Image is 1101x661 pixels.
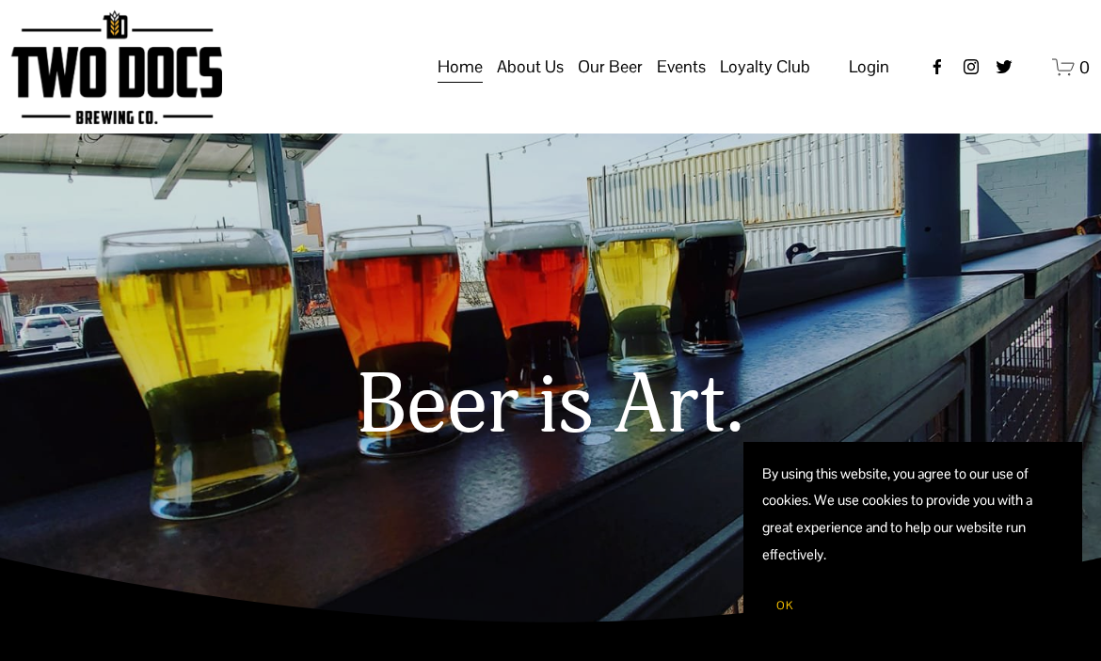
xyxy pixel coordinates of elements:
a: folder dropdown [657,49,706,85]
a: folder dropdown [720,49,810,85]
a: instagram-unauth [962,57,981,76]
span: 0 [1079,56,1090,78]
span: OK [776,598,793,613]
img: Two Docs Brewing Co. [11,10,222,124]
a: twitter-unauth [995,57,1013,76]
a: folder dropdown [497,49,564,85]
a: Facebook [928,57,947,76]
a: Home [438,49,483,85]
button: OK [762,588,807,623]
h1: Beer is Art. [11,360,1091,453]
section: Cookie banner [743,442,1082,642]
a: Login [849,51,889,83]
p: By using this website, you agree to our use of cookies. We use cookies to provide you with a grea... [762,461,1063,569]
a: 0 items in cart [1052,55,1091,79]
span: Events [657,51,706,83]
span: Login [849,55,889,77]
a: folder dropdown [578,49,643,85]
span: About Us [497,51,564,83]
span: Our Beer [578,51,643,83]
span: Loyalty Club [720,51,810,83]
